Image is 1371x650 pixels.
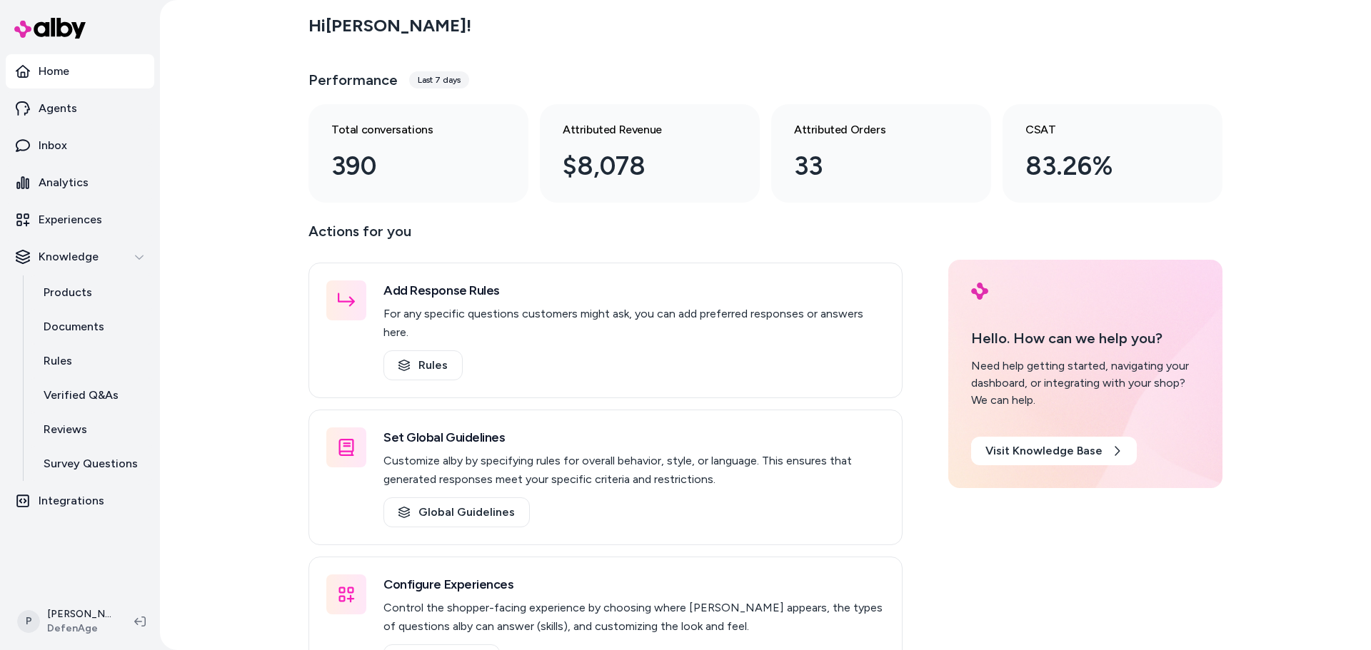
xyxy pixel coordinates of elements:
[971,437,1137,465] a: Visit Knowledge Base
[6,166,154,200] a: Analytics
[383,350,463,380] a: Rules
[383,574,885,594] h3: Configure Experiences
[14,18,86,39] img: alby Logo
[29,447,154,481] a: Survey Questions
[409,71,469,88] div: Last 7 days
[29,378,154,412] a: Verified Q&As
[383,452,885,489] p: Customize alby by specifying rules for overall behavior, style, or language. This ensures that ge...
[383,497,530,527] a: Global Guidelines
[1025,147,1177,186] div: 83.26%
[29,310,154,344] a: Documents
[44,421,87,438] p: Reviews
[540,104,760,203] a: Attributed Revenue $8,078
[17,610,40,633] span: P
[308,220,903,254] p: Actions for you
[9,599,123,644] button: P[PERSON_NAME]DefenAge
[39,492,104,509] p: Integrations
[39,63,69,80] p: Home
[383,305,885,342] p: For any specific questions customers might ask, you can add preferred responses or answers here.
[771,104,991,203] a: Attributed Orders 33
[39,248,99,265] p: Knowledge
[383,599,885,636] p: Control the shopper-facing experience by choosing where [PERSON_NAME] appears, the types of quest...
[39,137,67,154] p: Inbox
[563,147,714,186] div: $8,078
[6,54,154,88] a: Home
[29,344,154,378] a: Rules
[308,104,528,203] a: Total conversations 390
[29,275,154,310] a: Products
[1003,104,1222,203] a: CSAT 83.26%
[971,357,1200,409] div: Need help getting started, navigating your dashboard, or integrating with your shop? We can help.
[563,121,714,138] h3: Attributed Revenue
[971,283,988,300] img: alby Logo
[971,327,1200,349] p: Hello. How can we help you?
[39,211,102,228] p: Experiences
[794,147,945,186] div: 33
[308,70,398,90] h3: Performance
[44,387,119,404] p: Verified Q&As
[44,455,138,472] p: Survey Questions
[47,607,111,621] p: [PERSON_NAME]
[29,412,154,447] a: Reviews
[6,203,154,237] a: Experiences
[1025,121,1177,138] h3: CSAT
[6,484,154,518] a: Integrations
[44,352,72,370] p: Rules
[383,427,885,447] h3: Set Global Guidelines
[6,240,154,274] button: Knowledge
[44,284,92,301] p: Products
[39,174,89,191] p: Analytics
[6,128,154,163] a: Inbox
[794,121,945,138] h3: Attributed Orders
[383,280,885,300] h3: Add Response Rules
[47,621,111,636] span: DefenAge
[331,147,483,186] div: 390
[331,121,483,138] h3: Total conversations
[6,91,154,126] a: Agents
[44,318,104,335] p: Documents
[308,15,471,36] h2: Hi [PERSON_NAME] !
[39,100,77,117] p: Agents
